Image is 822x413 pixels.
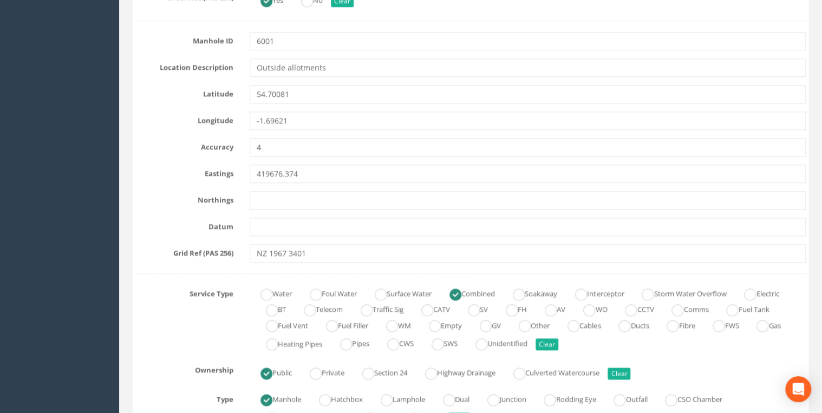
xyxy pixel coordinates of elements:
[469,316,501,332] label: GV
[375,316,411,332] label: WM
[315,316,368,332] label: Fuel Filler
[564,285,624,300] label: Interceptor
[370,390,425,406] label: Lamphole
[661,300,708,316] label: Comms
[536,338,558,350] button: Clear
[418,316,462,332] label: Empty
[255,300,286,316] label: BT
[608,368,630,379] button: Clear
[127,361,242,375] label: Ownership
[376,335,414,350] label: CWS
[715,300,769,316] label: Fuel Tank
[127,112,242,126] label: Longitude
[457,300,488,316] label: SV
[631,285,726,300] label: Storm Water Overflow
[250,364,292,379] label: Public
[350,300,403,316] label: Traffic Sig
[127,218,242,232] label: Datum
[414,364,495,379] label: Highway Drainage
[702,316,739,332] label: FWS
[465,335,527,350] label: Unidentified
[534,300,565,316] label: AV
[614,300,654,316] label: CCTV
[533,390,596,406] label: Rodding Eye
[785,376,811,402] div: Open Intercom Messenger
[127,244,242,258] label: Grid Ref (PAS 256)
[572,300,607,316] label: WO
[127,390,242,404] label: Type
[127,32,242,46] label: Manhole ID
[127,285,242,299] label: Service Type
[351,364,407,379] label: Section 24
[308,390,363,406] label: Hatchbox
[508,316,550,332] label: Other
[255,316,308,332] label: Fuel Vent
[255,335,322,350] label: Heating Pipes
[421,335,458,350] label: SWS
[503,364,599,379] label: Culverted Watercourse
[746,316,780,332] label: Gas
[299,364,344,379] label: Private
[432,390,469,406] label: Dual
[127,58,242,73] label: Location Description
[733,285,779,300] label: Electric
[329,335,369,350] label: Pipes
[654,390,722,406] label: CSO Chamber
[656,316,695,332] label: Fibre
[477,390,526,406] label: Junction
[608,316,649,332] label: Ducts
[502,285,557,300] label: Soakaway
[364,285,432,300] label: Surface Water
[127,191,242,205] label: Northings
[495,300,527,316] label: FH
[127,165,242,179] label: Eastings
[250,390,301,406] label: Manhole
[439,285,495,300] label: Combined
[293,300,343,316] label: Telecom
[557,316,601,332] label: Cables
[410,300,450,316] label: CATV
[250,285,292,300] label: Water
[127,85,242,99] label: Latitude
[127,138,242,152] label: Accuracy
[299,285,357,300] label: Foul Water
[603,390,647,406] label: Outfall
